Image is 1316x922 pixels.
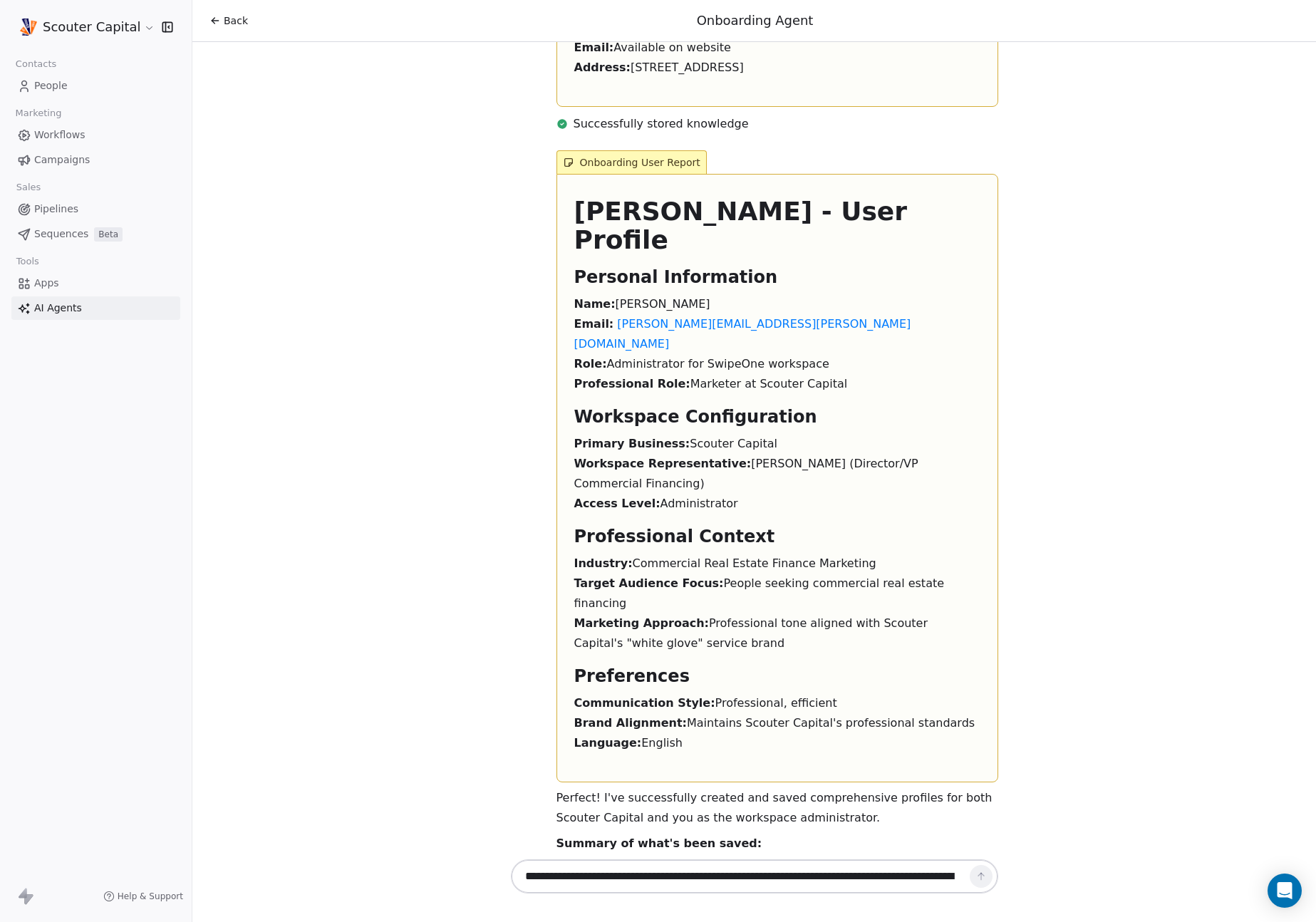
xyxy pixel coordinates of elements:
[10,177,47,198] span: Sales
[574,576,724,590] strong: Target Audience Focus:
[574,437,690,450] strong: Primary Business:
[556,150,707,174] span: Onboarding User Report
[574,197,980,254] h1: [PERSON_NAME] - User Profile
[574,665,980,688] h2: Preferences
[34,152,90,167] span: Campaigns
[103,891,183,902] a: Help & Support
[224,14,248,28] span: Back
[11,197,180,221] a: Pipelines
[34,202,78,217] span: Pipelines
[574,736,642,750] strong: Language:
[11,123,180,147] a: Workflows
[11,296,180,320] a: AI Agents
[34,301,82,316] span: AI Agents
[574,405,980,428] h2: Workspace Configuration
[574,297,616,311] strong: Name:
[574,616,709,630] strong: Marketing Approach:
[574,693,980,753] p: Professional, efficient Maintains Scouter Capital's professional standards English
[11,271,180,295] a: Apps
[574,556,633,570] strong: Industry:
[20,19,37,36] img: Scouter-capital-icon.png
[574,317,911,351] a: [PERSON_NAME][EMAIL_ADDRESS][PERSON_NAME][DOMAIN_NAME]
[574,434,980,514] p: Scouter Capital [PERSON_NAME] (Director/VP Commercial Financing) Administrator
[34,78,68,93] span: People
[574,61,631,74] strong: Address:
[556,836,762,850] strong: Summary of what's been saved:
[11,148,180,172] a: Campaigns
[118,891,183,902] span: Help & Support
[574,18,980,78] p: Available on website Available on website [STREET_ADDRESS]
[34,227,88,242] span: Sequences
[1268,874,1302,908] div: Open Intercom Messenger
[574,497,660,510] strong: Access Level:
[9,103,68,124] span: Marketing
[574,294,980,394] p: [PERSON_NAME] Administrator for SwipeOne workspace Marketer at Scouter Capital
[94,227,123,242] span: Beta
[574,554,980,653] p: Commercial Real Estate Finance Marketing People seeking commercial real estate financing Professi...
[574,266,980,289] h2: Personal Information
[574,317,614,331] strong: Email:
[43,18,140,36] span: Scouter Capital
[574,716,687,730] strong: Brand Alignment:
[34,276,59,291] span: Apps
[9,53,63,75] span: Contacts
[574,525,980,548] h2: Professional Context
[34,128,86,143] span: Workflows
[574,457,752,470] strong: Workspace Representative:
[10,251,45,272] span: Tools
[574,357,607,371] strong: Role:
[11,74,180,98] a: People
[574,115,749,133] span: Successfully stored knowledge
[574,377,690,390] strong: Professional Role:
[17,15,152,39] button: Scouter Capital
[697,13,814,28] span: Onboarding Agent
[11,222,180,246] a: SequencesBeta
[574,696,715,710] strong: Communication Style:
[574,41,614,54] strong: Email:
[556,788,998,828] p: Perfect! I've successfully created and saved comprehensive profiles for both Scouter Capital and ...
